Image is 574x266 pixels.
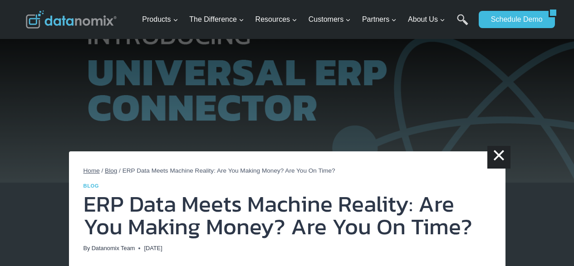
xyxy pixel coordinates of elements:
span: By [83,244,90,253]
span: Resources [255,14,297,25]
a: × [487,146,510,169]
span: / [119,167,121,174]
time: [DATE] [144,244,162,253]
h1: ERP Data Meets Machine Reality: Are You Making Money? Are You On Time? [83,193,491,238]
a: Blog [83,183,99,189]
span: / [102,167,103,174]
a: Schedule Demo [479,11,549,28]
span: Customers [309,14,351,25]
a: Datanomix Team [92,245,135,251]
span: The Difference [189,14,244,25]
img: Datanomix [26,10,117,29]
nav: Breadcrumbs [83,166,491,176]
span: About Us [408,14,445,25]
a: Search [457,14,468,34]
span: Partners [362,14,397,25]
span: ERP Data Meets Machine Reality: Are You Making Money? Are You On Time? [123,167,335,174]
a: Blog [105,167,117,174]
span: Products [142,14,178,25]
a: Home [83,167,100,174]
nav: Primary Navigation [138,5,474,34]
